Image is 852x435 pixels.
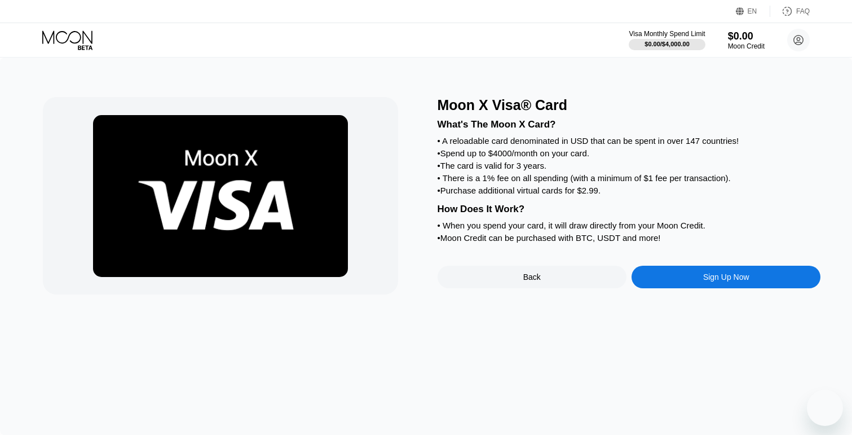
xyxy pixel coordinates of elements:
div: EN [736,6,770,17]
div: $0.00 / $4,000.00 [644,41,690,47]
div: • Moon Credit can be purchased with BTC, USDT and more! [438,233,821,243]
div: • The card is valid for 3 years. [438,161,821,170]
div: Sign Up Now [632,266,820,288]
div: Back [523,273,541,282]
div: • A reloadable card denominated in USD that can be spent in over 147 countries! [438,136,821,146]
div: EN [748,7,757,15]
iframe: Bouton de lancement de la fenêtre de messagerie [807,390,843,426]
div: • Purchase additional virtual cards for $2.99. [438,186,821,195]
div: What's The Moon X Card? [438,119,821,130]
div: FAQ [770,6,810,17]
div: $0.00Moon Credit [728,30,765,50]
div: How Does It Work? [438,204,821,215]
div: Sign Up Now [703,273,749,282]
div: Moon Credit [728,42,765,50]
div: FAQ [796,7,810,15]
div: Visa Monthly Spend Limit [629,30,705,38]
div: Moon X Visa® Card [438,97,821,113]
div: Back [438,266,626,288]
div: $0.00 [728,30,765,42]
div: • When you spend your card, it will draw directly from your Moon Credit. [438,221,821,230]
div: • Spend up to $4000/month on your card. [438,148,821,158]
div: Visa Monthly Spend Limit$0.00/$4,000.00 [629,30,705,50]
div: • There is a 1% fee on all spending (with a minimum of $1 fee per transaction). [438,173,821,183]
